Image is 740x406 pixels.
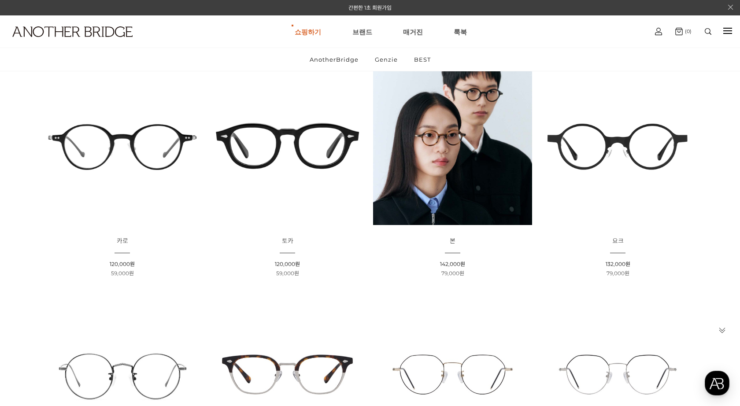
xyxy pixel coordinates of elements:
[612,237,624,245] span: 요크
[407,48,438,71] a: BEST
[450,238,455,244] a: 본
[454,16,467,48] a: 룩북
[3,279,58,301] a: Home
[612,238,624,244] a: 요크
[403,16,423,48] a: 매거진
[114,279,169,301] a: Settings
[73,293,99,300] span: Messages
[282,237,293,245] span: 토카
[352,16,372,48] a: 브랜드
[117,238,128,244] a: 카로
[282,238,293,244] a: 토카
[367,48,405,71] a: Genzie
[208,66,367,225] img: 토카 아세테이트 뿔테 안경 이미지
[58,279,114,301] a: Messages
[302,48,366,71] a: AnotherBridge
[111,270,134,277] span: 59,000원
[295,16,321,48] a: 쇼핑하기
[43,66,202,225] img: 카로 - 감각적인 디자인의 패션 아이템 이미지
[675,28,683,35] img: cart
[22,292,38,299] span: Home
[440,261,465,267] span: 142,000원
[538,66,697,225] img: 요크 글라스 - 트렌디한 디자인의 유니크한 안경 이미지
[275,261,300,267] span: 120,000원
[675,28,692,35] a: (0)
[373,66,532,225] img: 본 - 동그란 렌즈로 돋보이는 아세테이트 안경 이미지
[450,237,455,245] span: 본
[607,270,629,277] span: 79,000원
[276,270,299,277] span: 59,000원
[683,28,692,34] span: (0)
[12,26,133,37] img: logo
[117,237,128,245] span: 카로
[4,26,115,59] a: logo
[441,270,464,277] span: 79,000원
[348,4,392,11] a: 간편한 1초 회원가입
[130,292,152,299] span: Settings
[705,28,711,35] img: search
[606,261,630,267] span: 132,000원
[655,28,662,35] img: cart
[110,261,135,267] span: 120,000원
